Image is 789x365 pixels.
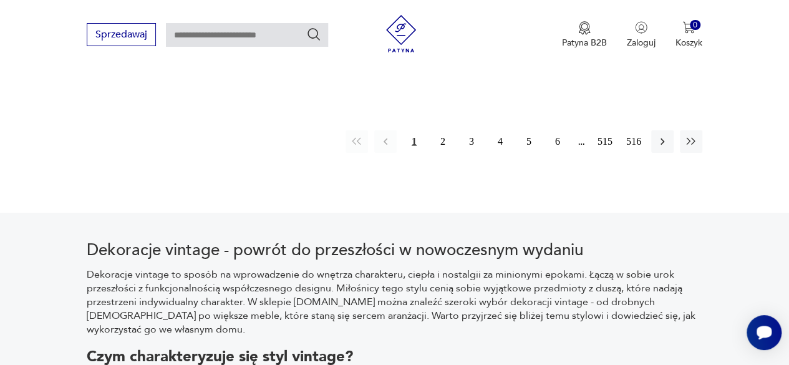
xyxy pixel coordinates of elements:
button: 5 [518,130,540,153]
p: Zaloguj [627,37,656,49]
button: 516 [622,130,645,153]
p: Patyna B2B [562,37,607,49]
h2: Czym charakteryzuje się styl vintage? [87,350,702,364]
button: Zaloguj [627,21,656,49]
button: Patyna B2B [562,21,607,49]
button: 6 [546,130,569,153]
iframe: Smartsupp widget button [747,315,782,350]
img: Ikonka użytkownika [635,21,647,34]
button: 3 [460,130,483,153]
img: Patyna - sklep z meblami i dekoracjami vintage [382,15,420,52]
a: Ikona medaluPatyna B2B [562,21,607,49]
h2: Dekoracje vintage - powrót do przeszłości w nowoczesnym wydaniu [87,243,702,258]
button: Szukaj [306,27,321,42]
button: 515 [594,130,616,153]
button: 4 [489,130,511,153]
button: 1 [403,130,425,153]
img: Ikona koszyka [682,21,695,34]
div: 0 [690,20,700,31]
a: Sprzedawaj [87,31,156,40]
p: Koszyk [675,37,702,49]
img: Ikona medalu [578,21,591,35]
button: 0Koszyk [675,21,702,49]
p: Dekoracje vintage to sposób na wprowadzenie do wnętrza charakteru, ciepła i nostalgii za minionym... [87,268,702,336]
button: 2 [432,130,454,153]
button: Sprzedawaj [87,23,156,46]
